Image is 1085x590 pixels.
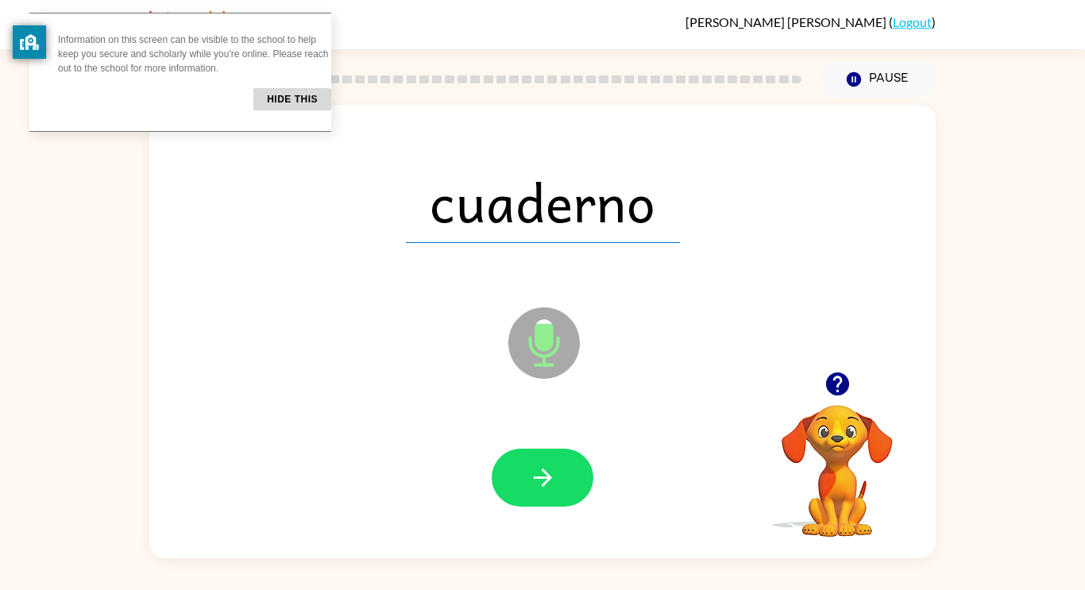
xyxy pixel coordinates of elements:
[685,14,889,29] span: [PERSON_NAME] [PERSON_NAME]
[149,6,237,41] img: Literably
[58,33,331,75] p: Information on this screen can be visible to the school to help keep you secure and scholarly whi...
[253,88,331,110] button: Hide this
[685,14,936,29] div: ( )
[758,380,917,539] video: Your browser must support playing .mp4 files to use Literably. Please try using another browser.
[406,160,680,243] span: cuaderno
[13,25,46,59] button: privacy banner
[821,61,936,98] button: Pause
[893,14,932,29] a: Logout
